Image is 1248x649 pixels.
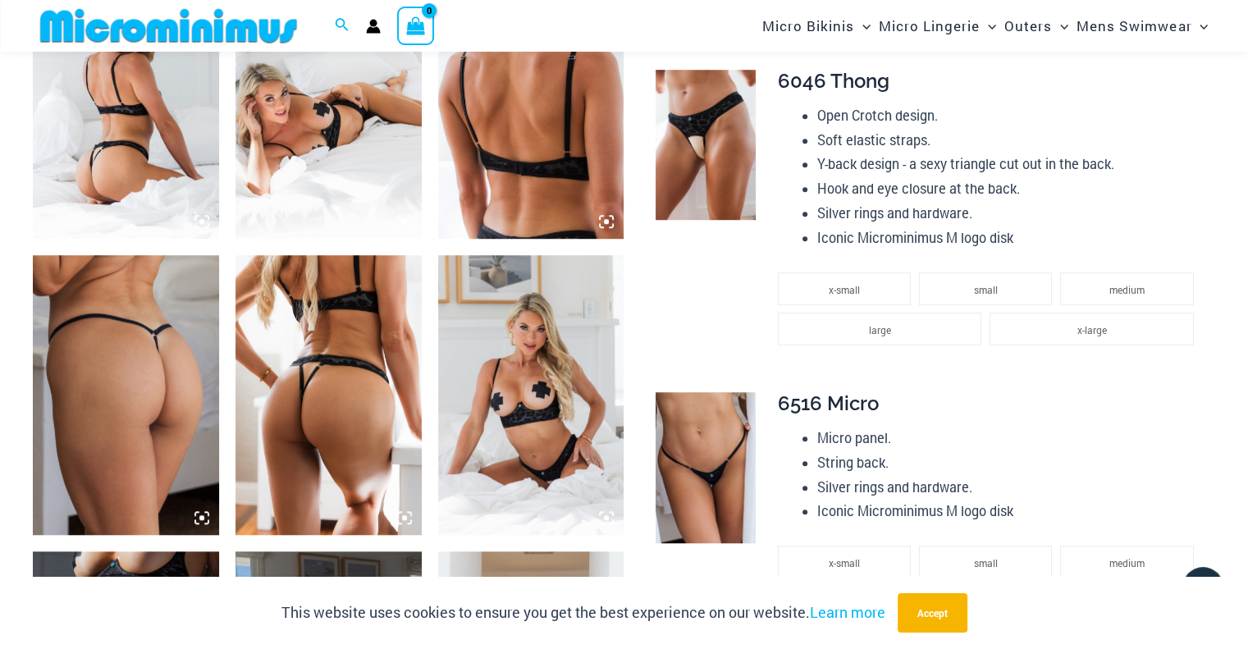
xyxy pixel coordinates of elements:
[778,313,982,345] li: large
[1060,546,1193,578] li: medium
[281,601,885,625] p: This website uses cookies to ensure you get the best experience on our website.
[974,283,998,296] span: small
[817,426,1202,450] li: Micro panel.
[758,5,875,47] a: Micro BikinisMenu ToggleMenu Toggle
[879,5,980,47] span: Micro Lingerie
[335,16,350,37] a: Search icon link
[875,5,1000,47] a: Micro LingerieMenu ToggleMenu Toggle
[817,176,1202,201] li: Hook and eye closure at the back.
[34,7,304,44] img: MM SHOP LOGO FLAT
[1191,5,1208,47] span: Menu Toggle
[829,283,860,296] span: x-small
[778,546,911,578] li: x-small
[817,475,1202,500] li: Silver rings and hardware.
[1004,5,1052,47] span: Outers
[817,103,1202,128] li: Open Crotch design.
[1060,272,1193,305] li: medium
[810,602,885,622] a: Learn more
[817,450,1202,475] li: String back.
[919,272,1052,305] li: small
[1052,5,1068,47] span: Menu Toggle
[817,128,1202,153] li: Soft elastic straps.
[33,255,219,534] img: Nights Fall Silver Leopard 6516 Micro
[817,499,1202,523] li: Iconic Microminimus M logo disk
[756,2,1215,49] nav: Site Navigation
[817,152,1202,176] li: Y-back design - a sexy triangle cut out in the back.
[817,201,1202,226] li: Silver rings and hardware.
[1072,5,1212,47] a: Mens SwimwearMenu ToggleMenu Toggle
[854,5,871,47] span: Menu Toggle
[974,556,998,569] span: small
[397,7,435,44] a: View Shopping Cart, empty
[762,5,854,47] span: Micro Bikinis
[366,19,381,34] a: Account icon link
[778,69,889,93] span: 6046 Thong
[980,5,996,47] span: Menu Toggle
[438,255,624,534] img: Nights Fall Silver Leopard 1036 Bra 6046 Thong
[817,226,1202,250] li: Iconic Microminimus M logo disk
[1000,5,1072,47] a: OutersMenu ToggleMenu Toggle
[868,323,890,336] span: large
[1077,5,1191,47] span: Mens Swimwear
[235,255,422,534] img: Nights Fall Silver Leopard 1036 Bra 6046 Thong
[1109,283,1145,296] span: medium
[829,556,860,569] span: x-small
[656,392,756,542] img: Nights Fall Silver Leopard 6516 Micro
[778,272,911,305] li: x-small
[778,391,879,415] span: 6516 Micro
[1109,556,1145,569] span: medium
[919,546,1052,578] li: small
[898,593,967,633] button: Accept
[990,313,1194,345] li: x-large
[656,70,756,220] img: Nights Fall Silver Leopard 6046 Thong
[1077,323,1107,336] span: x-large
